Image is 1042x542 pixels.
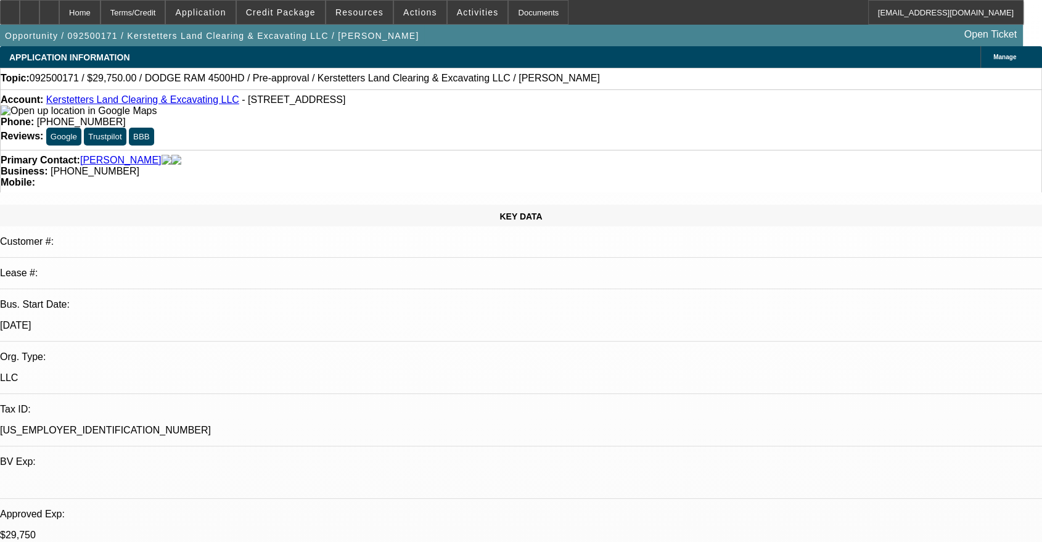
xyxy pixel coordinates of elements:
[1,166,47,176] strong: Business:
[37,117,126,127] span: [PHONE_NUMBER]
[175,7,226,17] span: Application
[1,131,43,141] strong: Reviews:
[46,94,239,105] a: Kerstetters Land Clearing & Excavating LLC
[51,166,139,176] span: [PHONE_NUMBER]
[237,1,325,24] button: Credit Package
[1,155,80,166] strong: Primary Contact:
[80,155,162,166] a: [PERSON_NAME]
[959,24,1022,45] a: Open Ticket
[166,1,235,24] button: Application
[403,7,437,17] span: Actions
[1,105,157,116] a: View Google Maps
[1,117,34,127] strong: Phone:
[5,31,419,41] span: Opportunity / 092500171 / Kerstetters Land Clearing & Excavating LLC / [PERSON_NAME]
[242,94,345,105] span: - [STREET_ADDRESS]
[394,1,446,24] button: Actions
[1,73,30,84] strong: Topic:
[162,155,171,166] img: facebook-icon.png
[335,7,384,17] span: Resources
[993,54,1016,60] span: Manage
[1,177,35,187] strong: Mobile:
[1,94,43,105] strong: Account:
[457,7,499,17] span: Activities
[246,7,316,17] span: Credit Package
[129,128,154,146] button: BBB
[9,52,129,62] span: APPLICATION INFORMATION
[46,128,81,146] button: Google
[84,128,126,146] button: Trustpilot
[171,155,181,166] img: linkedin-icon.png
[448,1,508,24] button: Activities
[499,211,542,221] span: KEY DATA
[30,73,600,84] span: 092500171 / $29,750.00 / DODGE RAM 4500HD / Pre-approval / Kerstetters Land Clearing & Excavating...
[326,1,393,24] button: Resources
[1,105,157,117] img: Open up location in Google Maps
